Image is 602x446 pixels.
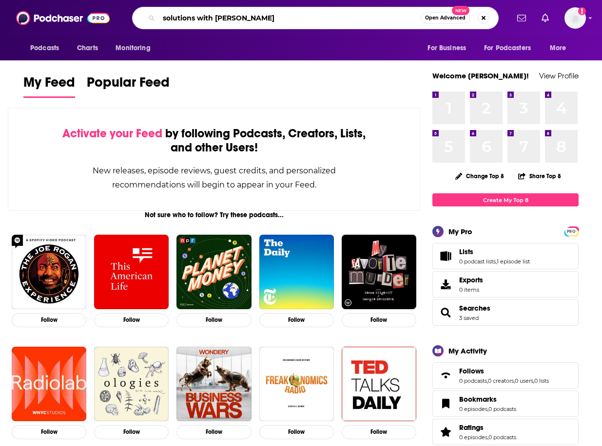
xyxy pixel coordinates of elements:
[342,425,416,439] button: Follow
[459,247,473,256] span: Lists
[533,377,534,384] span: ,
[484,41,531,55] span: For Podcasters
[436,397,455,410] a: Bookmarks
[459,247,530,256] a: Lists
[8,211,420,219] div: Not sure who to follow? Try these podcasts...
[564,7,586,29] img: User Profile
[487,406,488,412] span: ,
[538,10,553,26] a: Show notifications dropdown
[176,235,251,309] img: Planet Money
[565,227,577,235] a: PRO
[432,299,579,326] span: Searches
[57,164,371,192] div: New releases, episode reviews, guest credits, and personalized recommendations will begin to appe...
[459,304,490,313] a: Searches
[342,235,416,309] img: My Favorite Murder with Karen Kilgariff and Georgia Hardstark
[109,39,163,57] button: open menu
[459,395,497,404] span: Bookmarks
[436,306,455,319] a: Searches
[459,423,516,432] a: Ratings
[425,16,466,20] span: Open Advanced
[87,74,170,98] a: Popular Feed
[259,347,334,421] img: Freakonomics Radio
[30,41,59,55] span: Podcasts
[427,41,466,55] span: For Business
[459,367,484,375] span: Follows
[259,425,334,439] button: Follow
[488,377,514,384] a: 0 creators
[459,423,484,432] span: Ratings
[452,6,469,15] span: New
[518,167,562,186] button: Share Top 8
[488,406,516,412] a: 0 podcasts
[432,243,579,269] span: Lists
[459,258,496,265] a: 0 podcast lists
[94,313,169,327] button: Follow
[497,258,530,265] a: 1 episode list
[421,12,470,24] button: Open AdvancedNew
[23,74,75,98] a: My Feed
[459,276,483,284] span: Exports
[488,434,516,441] a: 0 podcasts
[478,39,545,57] button: open menu
[543,39,579,57] button: open menu
[342,313,416,327] button: Follow
[459,395,516,404] a: Bookmarks
[436,249,455,263] a: Lists
[176,425,251,439] button: Follow
[459,315,479,321] a: 3 saved
[87,74,170,96] span: Popular Feed
[159,10,421,26] input: Search podcasts, credits, & more...
[448,346,487,355] div: My Activity
[176,347,251,421] img: Business Wars
[432,362,579,389] span: Follows
[448,227,472,236] div: My Pro
[513,10,530,26] a: Show notifications dropdown
[12,425,86,439] button: Follow
[12,235,86,309] a: The Joe Rogan Experience
[77,41,98,55] span: Charts
[459,367,549,375] a: Follows
[132,7,499,29] div: Search podcasts, credits, & more...
[487,377,488,384] span: ,
[432,193,579,206] a: Create My Top 8
[459,286,483,293] span: 0 items
[62,126,162,141] span: Activate your Feed
[12,347,86,421] img: Radiolab
[94,347,169,421] img: Ologies with Alie Ward
[436,425,455,439] a: Ratings
[459,377,487,384] a: 0 podcasts
[432,419,579,445] span: Ratings
[94,425,169,439] button: Follow
[564,7,586,29] button: Show profile menu
[539,71,579,80] a: View Profile
[515,377,533,384] a: 0 users
[259,235,334,309] img: The Daily
[12,313,86,327] button: Follow
[176,313,251,327] button: Follow
[342,347,416,421] a: TED Talks Daily
[259,313,334,327] button: Follow
[116,41,150,55] span: Monitoring
[514,377,515,384] span: ,
[487,434,488,441] span: ,
[432,71,529,80] a: Welcome [PERSON_NAME]!
[578,7,586,15] svg: Add a profile image
[564,7,586,29] span: Logged in as WE_Broadcast
[432,271,579,297] a: Exports
[16,9,110,27] img: Podchaser - Follow, Share and Rate Podcasts
[436,278,455,291] span: Exports
[94,235,169,309] a: This American Life
[449,170,510,182] button: Change Top 8
[550,41,566,55] span: More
